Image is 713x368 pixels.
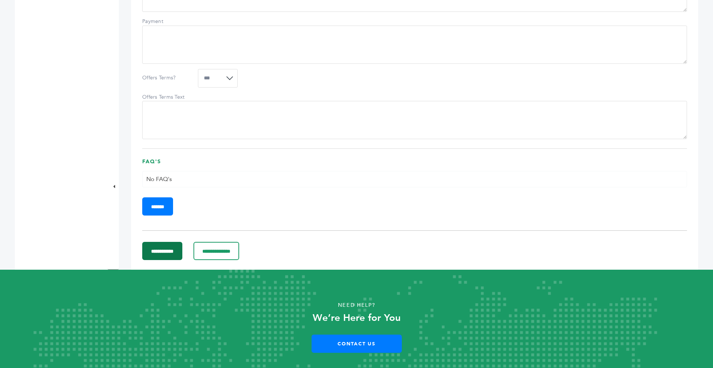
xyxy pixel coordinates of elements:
label: Payment [142,18,194,25]
a: Contact Us [312,335,402,353]
strong: We’re Here for You [313,311,401,325]
p: Need Help? [36,300,677,311]
h3: FAQ's [142,158,687,171]
label: Offers Terms Text [142,93,194,101]
label: Offers Terms? [142,74,194,82]
span: No FAQ's [146,175,172,183]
